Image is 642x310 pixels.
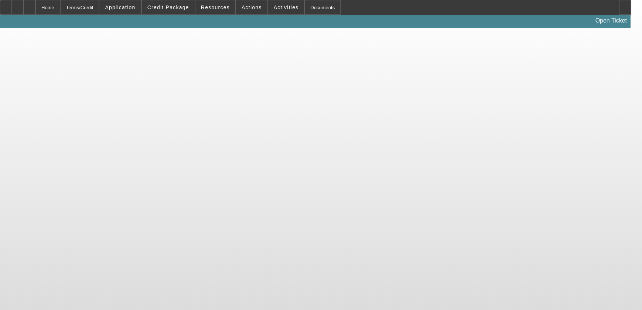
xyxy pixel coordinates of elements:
span: Activities [274,4,299,10]
span: Credit Package [147,4,189,10]
button: Actions [236,0,267,14]
button: Application [99,0,141,14]
button: Resources [195,0,235,14]
span: Actions [242,4,262,10]
span: Application [105,4,135,10]
span: Resources [201,4,230,10]
button: Credit Package [142,0,195,14]
button: Activities [268,0,304,14]
a: Open Ticket [593,14,630,27]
